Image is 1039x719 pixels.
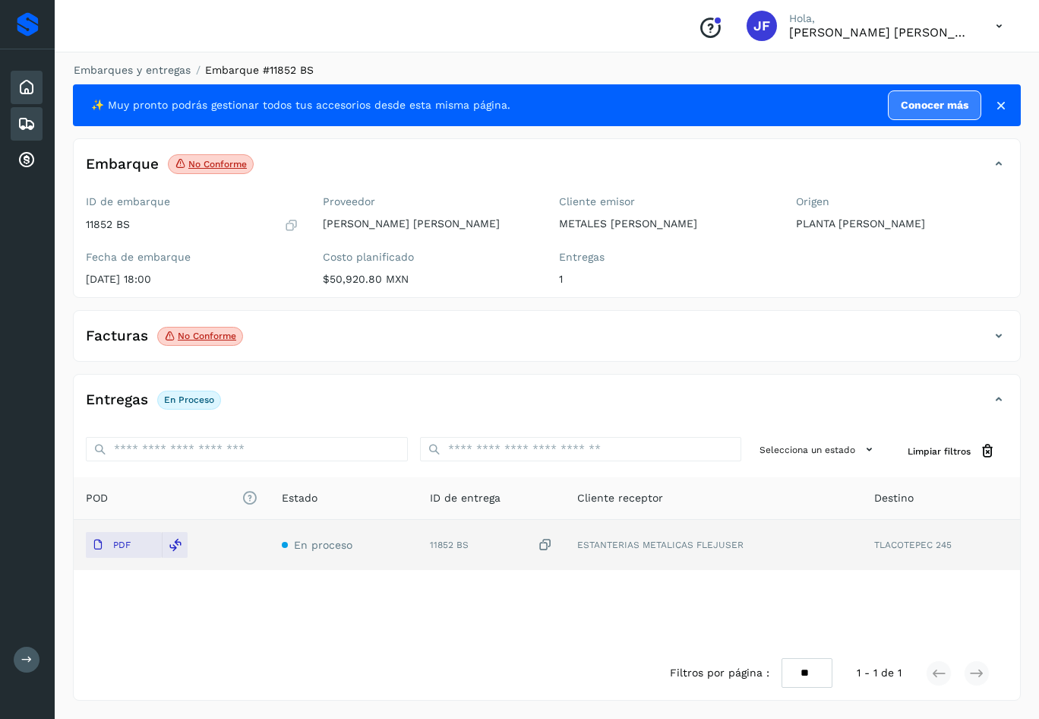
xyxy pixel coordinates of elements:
[86,532,162,558] button: PDF
[862,520,1020,570] td: TLACOTEPEC 245
[11,144,43,177] div: Cuentas por cobrar
[162,532,188,558] div: Reemplazar POD
[86,273,298,286] p: [DATE] 18:00
[908,445,971,458] span: Limpiar filtros
[74,387,1020,425] div: EntregasEn proceso
[164,394,214,405] p: En proceso
[888,90,981,120] a: Conocer más
[294,539,352,551] span: En proceso
[565,520,861,570] td: ESTANTERIAS METALICAS FLEJUSER
[11,107,43,141] div: Embarques
[11,71,43,104] div: Inicio
[86,218,130,231] p: 11852 BS
[73,62,1021,78] nav: breadcrumb
[789,25,971,40] p: JOSE FUENTES HERNANDEZ
[188,159,247,169] p: No conforme
[74,64,191,76] a: Embarques y entregas
[895,437,1008,465] button: Limpiar filtros
[577,490,663,506] span: Cliente receptor
[323,273,535,286] p: $50,920.80 MXN
[86,251,298,264] label: Fecha de embarque
[74,323,1020,361] div: FacturasNo conforme
[874,490,914,506] span: Destino
[559,217,772,230] p: METALES [PERSON_NAME]
[796,217,1009,230] p: PLANTA [PERSON_NAME]
[796,195,1009,208] label: Origen
[86,195,298,208] label: ID de embarque
[559,273,772,286] p: 1
[753,437,883,462] button: Selecciona un estado
[323,195,535,208] label: Proveedor
[91,97,510,113] span: ✨ Muy pronto podrás gestionar todos tus accesorios desde esta misma página.
[323,217,535,230] p: [PERSON_NAME] [PERSON_NAME]
[282,490,317,506] span: Estado
[857,665,902,681] span: 1 - 1 de 1
[430,537,553,553] div: 11852 BS
[559,195,772,208] label: Cliente emisor
[74,151,1020,189] div: EmbarqueNo conforme
[559,251,772,264] label: Entregas
[86,490,257,506] span: POD
[430,490,501,506] span: ID de entrega
[178,331,236,341] p: No conforme
[789,12,971,25] p: Hola,
[670,665,769,681] span: Filtros por página :
[86,156,159,173] h4: Embarque
[113,540,131,550] p: PDF
[86,328,148,345] h4: Facturas
[205,64,314,76] span: Embarque #11852 BS
[323,251,535,264] label: Costo planificado
[86,391,148,409] h4: Entregas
